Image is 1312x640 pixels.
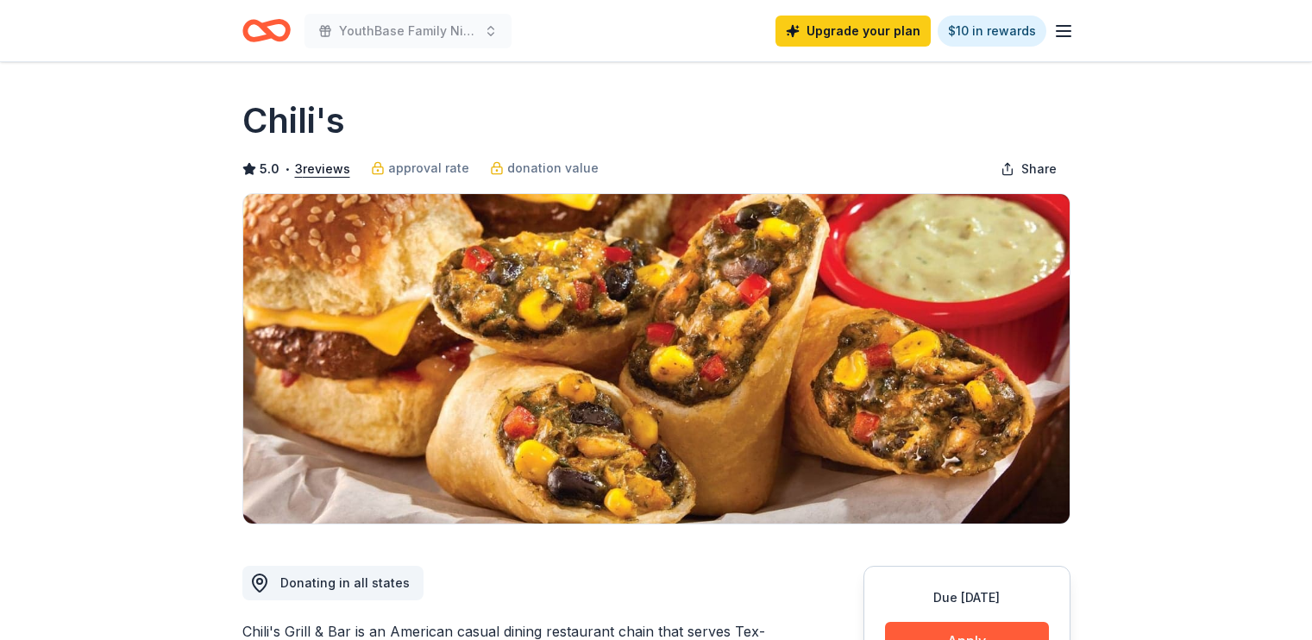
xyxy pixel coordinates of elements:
a: $10 in rewards [938,16,1046,47]
a: Home [242,10,291,51]
span: • [284,162,290,176]
button: 3reviews [295,159,350,179]
button: YouthBase Family Night Dinner [304,14,512,48]
div: Due [DATE] [885,587,1049,608]
a: approval rate [371,158,469,179]
a: donation value [490,158,599,179]
span: Donating in all states [280,575,410,590]
h1: Chili's [242,97,345,145]
button: Share [987,152,1070,186]
span: approval rate [388,158,469,179]
span: Share [1021,159,1057,179]
a: Upgrade your plan [775,16,931,47]
img: Image for Chili's [243,194,1070,524]
span: 5.0 [260,159,279,179]
span: donation value [507,158,599,179]
span: YouthBase Family Night Dinner [339,21,477,41]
